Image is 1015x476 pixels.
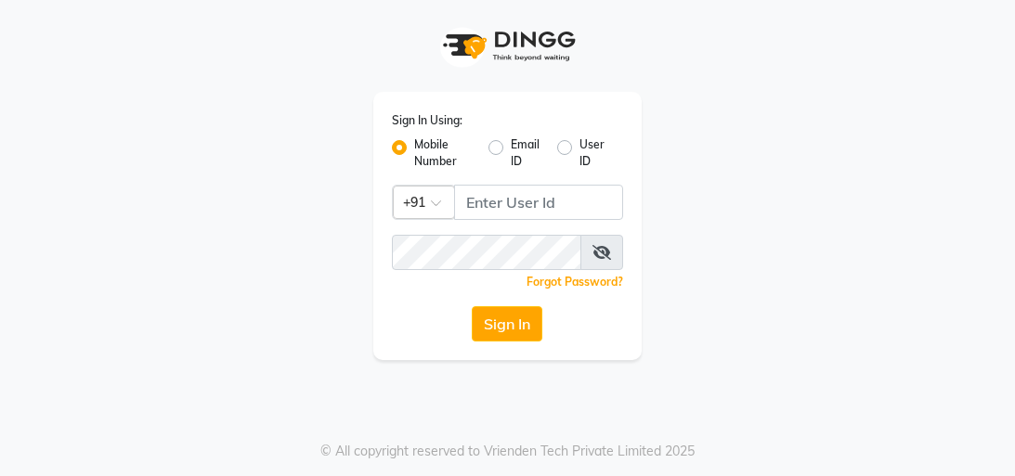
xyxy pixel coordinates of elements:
[433,19,581,73] img: logo1.svg
[472,306,542,341] button: Sign In
[392,112,462,129] label: Sign In Using:
[527,275,623,289] a: Forgot Password?
[579,136,608,170] label: User ID
[511,136,542,170] label: Email ID
[414,136,474,170] label: Mobile Number
[454,185,624,220] input: Username
[392,235,582,270] input: Username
